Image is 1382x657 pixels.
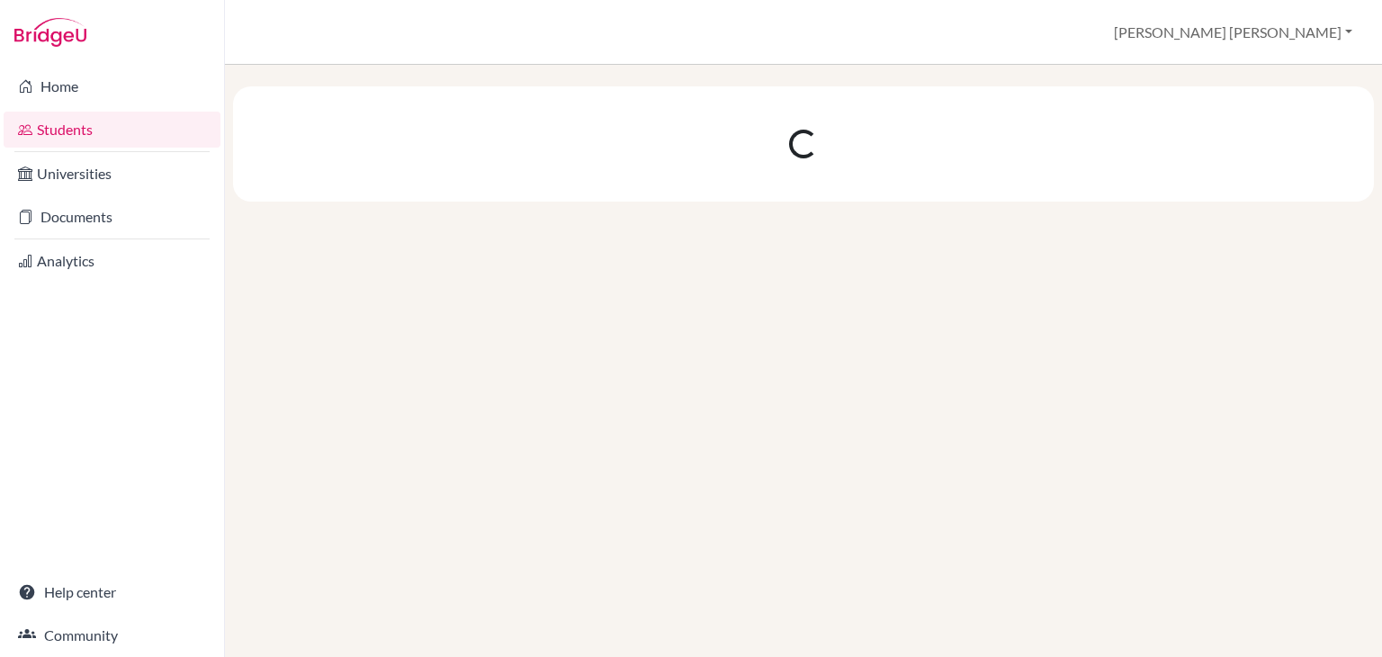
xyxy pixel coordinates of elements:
a: Universities [4,156,220,192]
a: Documents [4,199,220,235]
a: Students [4,112,220,148]
img: Bridge-U [14,18,86,47]
a: Community [4,617,220,653]
a: Analytics [4,243,220,279]
a: Home [4,68,220,104]
button: [PERSON_NAME] [PERSON_NAME] [1106,15,1360,49]
a: Help center [4,574,220,610]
